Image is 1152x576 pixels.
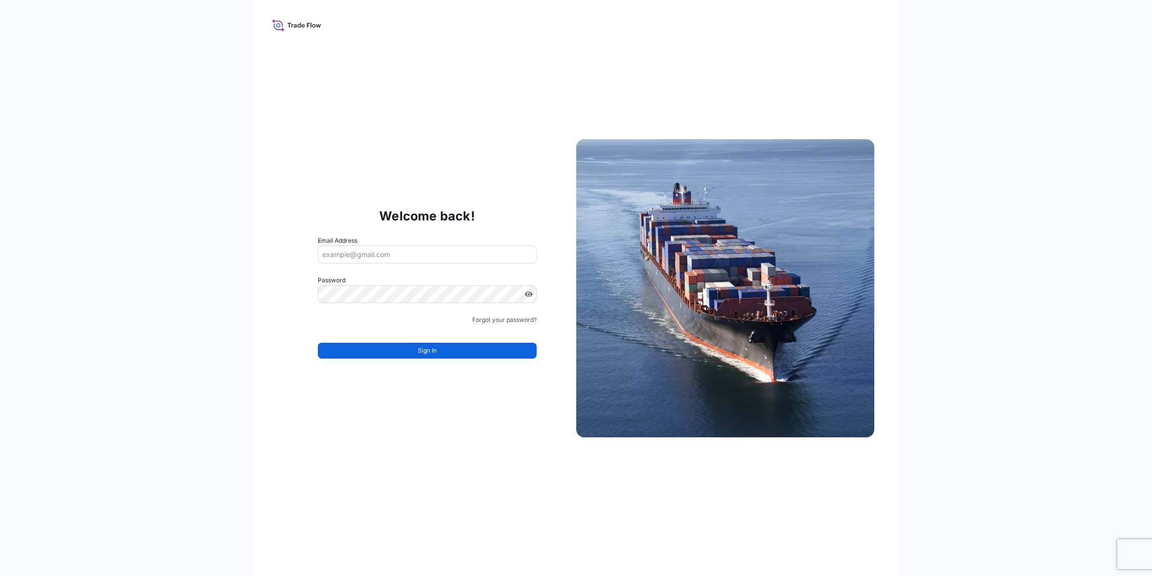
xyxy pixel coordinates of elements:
p: Welcome back! [379,208,475,224]
input: example@gmail.com [318,246,537,263]
a: Forgot your password? [472,315,537,325]
span: Sign In [418,346,437,356]
button: Sign In [318,343,537,359]
label: Password [318,275,537,285]
label: Email Address [318,236,357,246]
button: Show password [525,290,533,298]
img: Ship illustration [576,139,874,437]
